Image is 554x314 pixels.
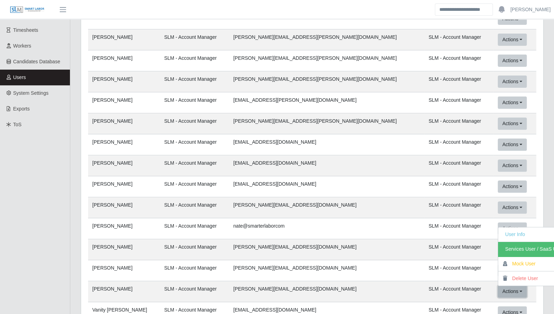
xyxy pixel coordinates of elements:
button: Actions [498,180,527,193]
td: SLM - Account Manager [160,113,229,134]
td: SLM - Account Manager [424,218,494,239]
td: SLM - Account Manager [424,113,494,134]
button: Actions [498,138,527,151]
td: SLM - Account Manager [424,197,494,218]
td: [EMAIL_ADDRESS][DOMAIN_NAME] [229,176,424,197]
td: SLM - Account Manager [424,176,494,197]
span: Exports [13,106,30,112]
button: Actions [498,55,527,67]
td: [PERSON_NAME] [88,113,160,134]
button: Actions [498,285,527,298]
td: SLM - Account Manager [160,29,229,50]
span: System Settings [13,90,49,96]
span: Timesheets [13,27,38,33]
td: [PERSON_NAME][EMAIL_ADDRESS][DOMAIN_NAME] [229,239,424,260]
td: SLM - Account Manager [424,29,494,50]
td: SLM - Account Manager [424,71,494,92]
td: [PERSON_NAME] [88,239,160,260]
td: [EMAIL_ADDRESS][DOMAIN_NAME] [229,155,424,176]
td: SLM - Account Manager [160,176,229,197]
td: SLM - Account Manager [160,155,229,176]
span: Users [13,74,26,80]
td: [EMAIL_ADDRESS][DOMAIN_NAME] [229,134,424,155]
td: [EMAIL_ADDRESS][PERSON_NAME][DOMAIN_NAME] [229,92,424,113]
a: [PERSON_NAME] [510,6,551,13]
td: SLM - Account Manager [424,239,494,260]
td: [PERSON_NAME] [88,50,160,71]
td: [PERSON_NAME] [88,71,160,92]
td: [PERSON_NAME] [88,155,160,176]
td: SLM - Account Manager [160,239,229,260]
td: SLM - Account Manager [160,197,229,218]
td: SLM - Account Manager [424,134,494,155]
td: SLM - Account Manager [160,134,229,155]
td: [PERSON_NAME][EMAIL_ADDRESS][PERSON_NAME][DOMAIN_NAME] [229,50,424,71]
td: [PERSON_NAME][EMAIL_ADDRESS][PERSON_NAME][DOMAIN_NAME] [229,29,424,50]
td: SLM - Account Manager [160,50,229,71]
td: nate@smarterlaborcom [229,218,424,239]
td: [PERSON_NAME] [88,218,160,239]
td: [PERSON_NAME][EMAIL_ADDRESS][DOMAIN_NAME] [229,281,424,302]
button: Actions [498,159,527,172]
td: SLM - Account Manager [424,260,494,281]
button: Actions [498,97,527,109]
td: [PERSON_NAME] [88,281,160,302]
td: [PERSON_NAME][EMAIL_ADDRESS][DOMAIN_NAME] [229,260,424,281]
td: [PERSON_NAME] [88,29,160,50]
button: Actions [498,34,527,46]
td: SLM - Account Manager [424,155,494,176]
td: [PERSON_NAME][EMAIL_ADDRESS][PERSON_NAME][DOMAIN_NAME] [229,71,424,92]
td: SLM - Account Manager [160,71,229,92]
td: [PERSON_NAME] [88,176,160,197]
td: [PERSON_NAME] [88,134,160,155]
td: SLM - Account Manager [160,218,229,239]
td: [PERSON_NAME] [88,92,160,113]
span: Workers [13,43,31,49]
td: SLM - Account Manager [424,281,494,302]
button: Actions [498,222,527,235]
img: SLM Logo [10,6,45,14]
button: Actions [498,76,527,88]
td: [PERSON_NAME] [88,197,160,218]
td: SLM - Account Manager [160,260,229,281]
td: [PERSON_NAME][EMAIL_ADDRESS][PERSON_NAME][DOMAIN_NAME] [229,113,424,134]
button: Actions [498,117,527,130]
td: SLM - Account Manager [424,92,494,113]
span: ToS [13,122,22,127]
td: SLM - Account Manager [160,281,229,302]
button: Actions [498,201,527,214]
td: SLM - Account Manager [160,92,229,113]
span: Candidates Database [13,59,60,64]
input: Search [435,3,493,16]
td: [PERSON_NAME] [88,260,160,281]
td: SLM - Account Manager [424,50,494,71]
td: [PERSON_NAME][EMAIL_ADDRESS][DOMAIN_NAME] [229,197,424,218]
